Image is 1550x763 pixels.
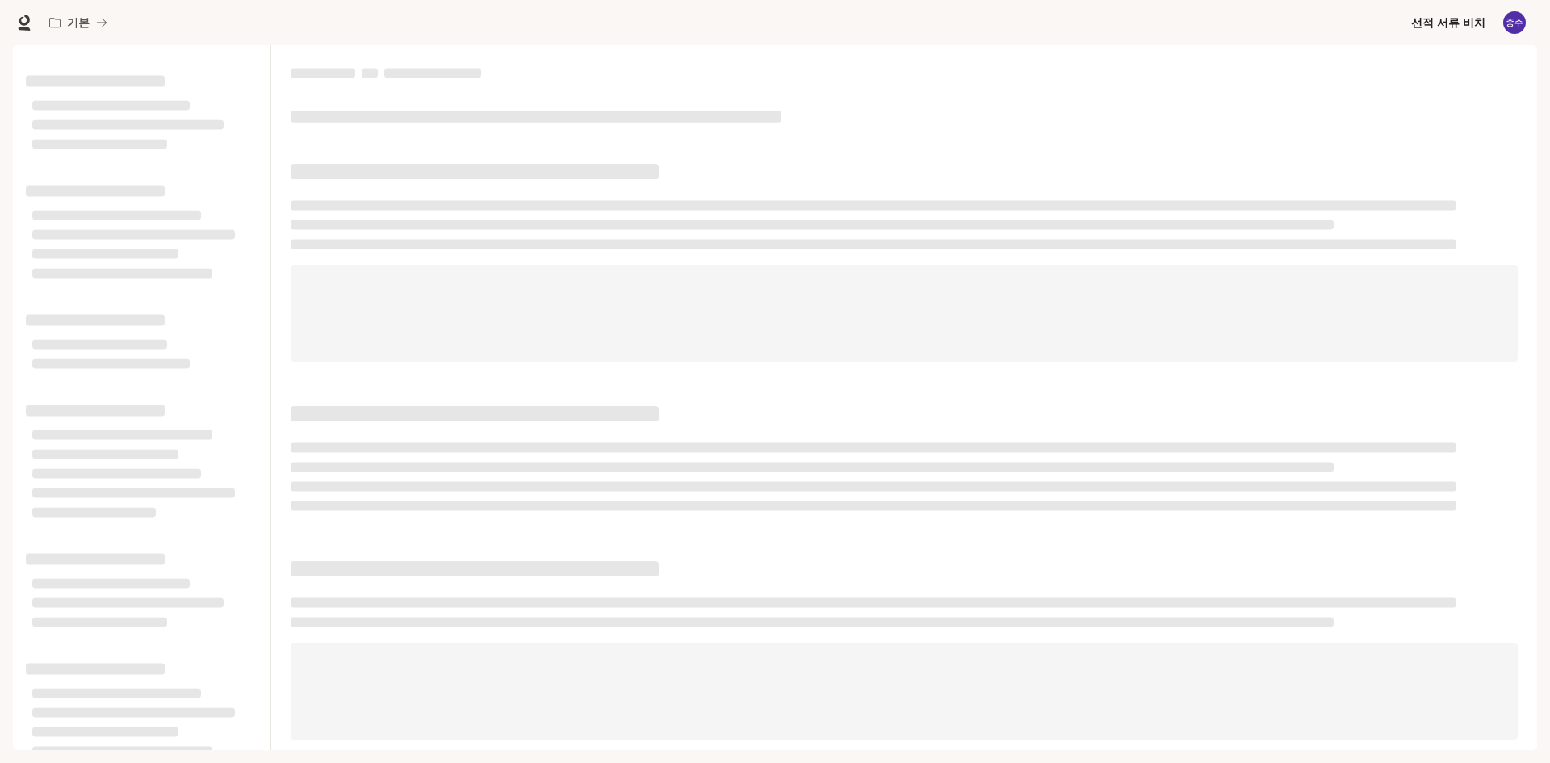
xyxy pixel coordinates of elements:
img: 사용자 아바타 [1503,11,1526,34]
font: 기본 [67,15,90,29]
font: 선적 서류 비치 [1411,15,1485,29]
a: 선적 서류 비치 [1405,6,1492,39]
button: 사용자 아바타 [1498,6,1531,39]
button: 모든 작업 공간 [42,6,115,39]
